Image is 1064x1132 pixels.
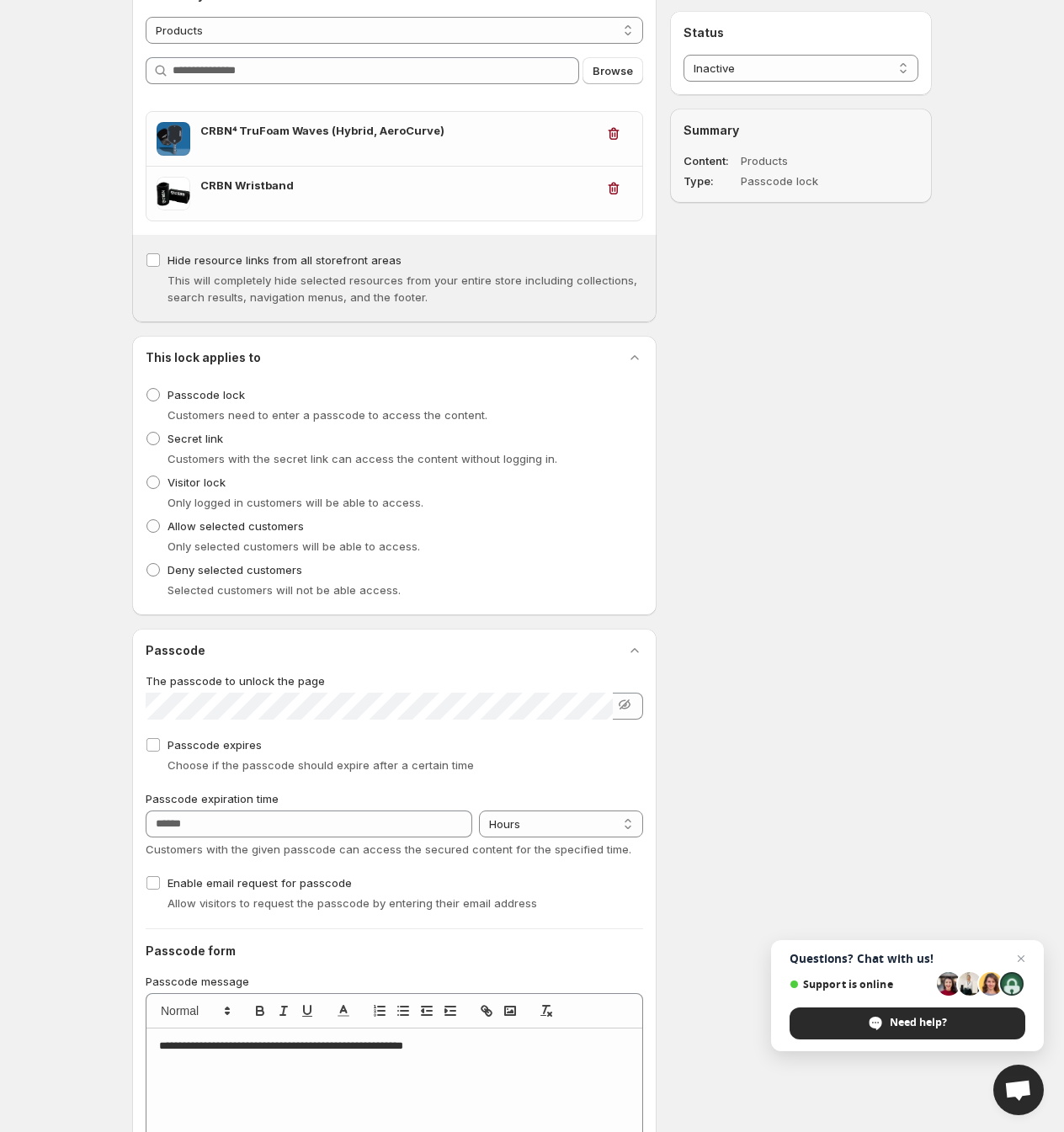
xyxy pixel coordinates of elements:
span: Browse [593,62,633,79]
h3: CRBN Wristband [200,177,595,194]
dd: Products [741,152,870,169]
span: Hide resource links from all storefront areas [168,253,402,267]
span: Secret link [168,432,223,445]
h2: This lock applies to [146,349,261,366]
span: Customers with the secret link can access the content without logging in. [168,452,557,465]
p: Passcode expiration time [146,790,643,807]
dt: Content : [684,152,737,169]
span: Support is online [790,978,931,991]
span: Questions? Chat with us! [790,952,1025,965]
h2: Passcode form [146,943,643,959]
h2: Passcode [146,642,205,659]
div: Need help? [790,1007,1025,1039]
span: The passcode to unlock the page [146,674,325,688]
span: Need help? [890,1015,947,1030]
span: Passcode lock [168,388,245,401]
span: Only selected customers will be able to access. [168,539,420,553]
span: Selected customers will not be able access. [168,583,401,597]
span: Close chat [1011,949,1031,969]
h3: CRBN⁴ TruFoam Waves (Hybrid, AeroCurve) [200,122,595,139]
span: Enable email request for passcode [168,876,352,890]
dt: Type : [684,173,737,189]
dd: Passcode lock [741,173,870,189]
p: Customers with the given passcode can access the secured content for the specified time. [146,841,643,858]
h2: Status [684,24,918,41]
div: Open chat [993,1065,1044,1115]
span: Deny selected customers [168,563,302,577]
span: Only logged in customers will be able to access. [168,496,423,509]
span: Allow visitors to request the passcode by entering their email address [168,896,537,910]
span: Passcode expires [168,738,262,752]
p: Passcode message [146,973,643,990]
span: This will completely hide selected resources from your entire store including collections, search... [168,274,637,304]
button: Browse [583,57,643,84]
span: Allow selected customers [168,519,304,533]
span: Visitor lock [168,476,226,489]
h2: Summary [684,122,918,139]
span: Choose if the passcode should expire after a certain time [168,758,474,772]
span: Customers need to enter a passcode to access the content. [168,408,487,422]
